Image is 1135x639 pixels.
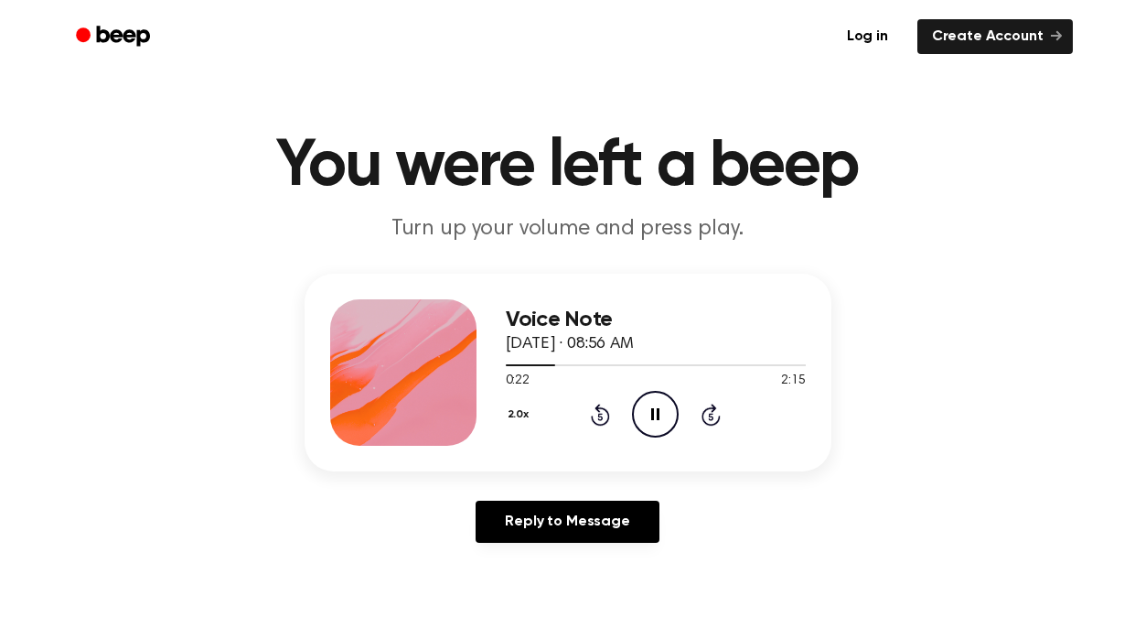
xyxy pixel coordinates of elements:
span: 0:22 [506,372,530,391]
a: Log in [829,16,906,58]
a: Reply to Message [476,501,659,543]
a: Create Account [917,19,1073,54]
h1: You were left a beep [100,134,1036,200]
span: 2:15 [781,372,805,391]
h3: Voice Note [506,308,806,332]
span: [DATE] · 08:56 AM [506,336,634,352]
a: Beep [63,19,166,55]
p: Turn up your volume and press play. [217,214,919,244]
button: 2.0x [506,399,536,430]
